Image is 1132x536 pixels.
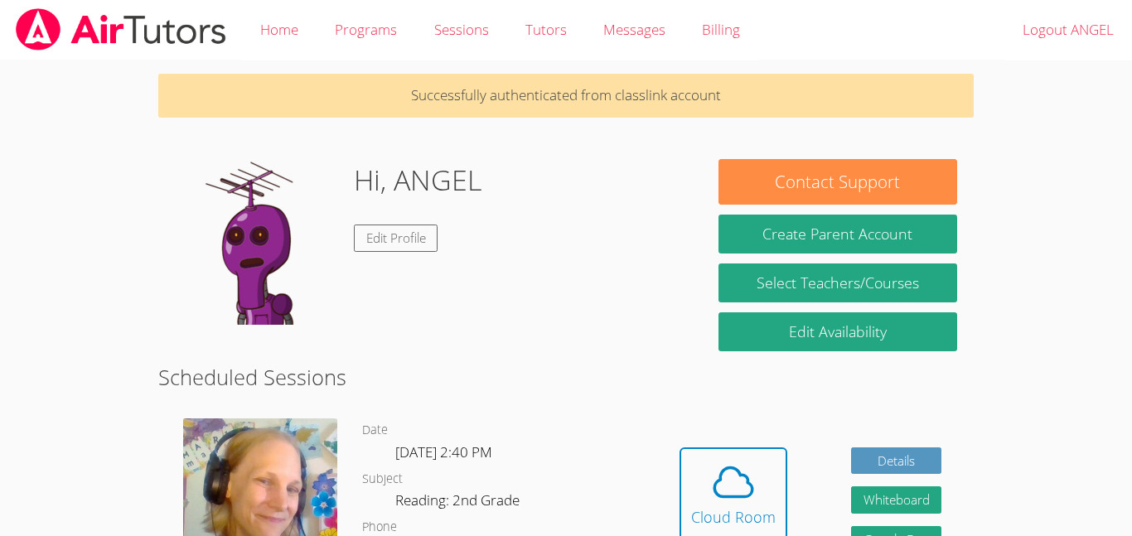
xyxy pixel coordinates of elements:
[718,263,957,302] a: Select Teachers/Courses
[354,225,438,252] a: Edit Profile
[718,215,957,254] button: Create Parent Account
[851,447,942,475] a: Details
[14,8,228,51] img: airtutors_banner-c4298cdbf04f3fff15de1276eac7730deb9818008684d7c2e4769d2f7ddbe033.png
[362,420,388,441] dt: Date
[603,20,665,39] span: Messages
[851,486,942,514] button: Whiteboard
[718,312,957,351] a: Edit Availability
[354,159,481,201] h1: Hi, ANGEL
[395,442,492,461] span: [DATE] 2:40 PM
[158,361,974,393] h2: Scheduled Sessions
[175,159,341,325] img: default.png
[718,159,957,205] button: Contact Support
[395,489,523,517] dd: Reading: 2nd Grade
[158,74,974,118] p: Successfully authenticated from classlink account
[691,505,776,529] div: Cloud Room
[362,469,403,490] dt: Subject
